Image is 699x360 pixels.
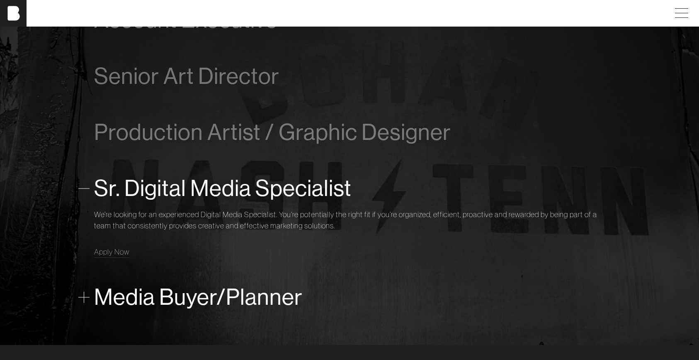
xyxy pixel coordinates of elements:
a: Apply Now [94,246,129,257]
span: Apply Now [94,247,129,257]
span: Media Buyer/Planner [94,284,303,310]
span: Senior Art Director [94,64,279,89]
p: We’re looking for an experienced Digital Media Specialist. You’re potentially the right fit if yo... [94,209,605,231]
span: Production Artist / Graphic Designer [94,120,451,145]
span: Sr. Digital Media Specialist [94,176,352,201]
